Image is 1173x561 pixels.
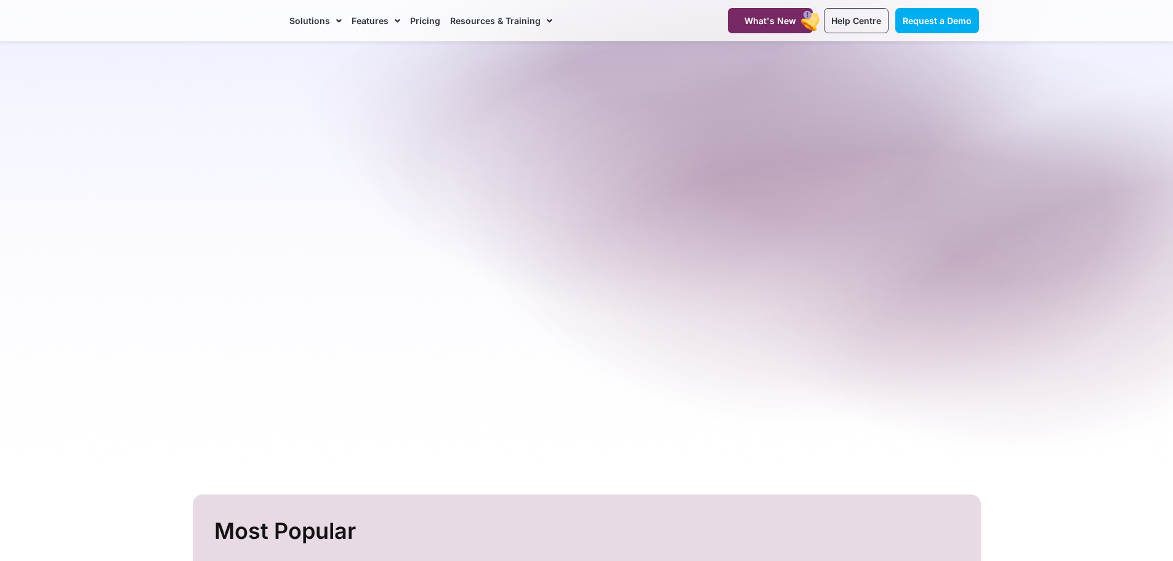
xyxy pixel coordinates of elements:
a: Request a Demo [895,8,979,33]
a: What's New [728,8,813,33]
a: Help Centre [824,8,889,33]
h2: Most Popular [214,513,962,549]
span: Request a Demo [903,15,972,26]
span: Help Centre [831,15,881,26]
img: CareMaster Logo [195,12,278,30]
span: What's New [744,15,796,26]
